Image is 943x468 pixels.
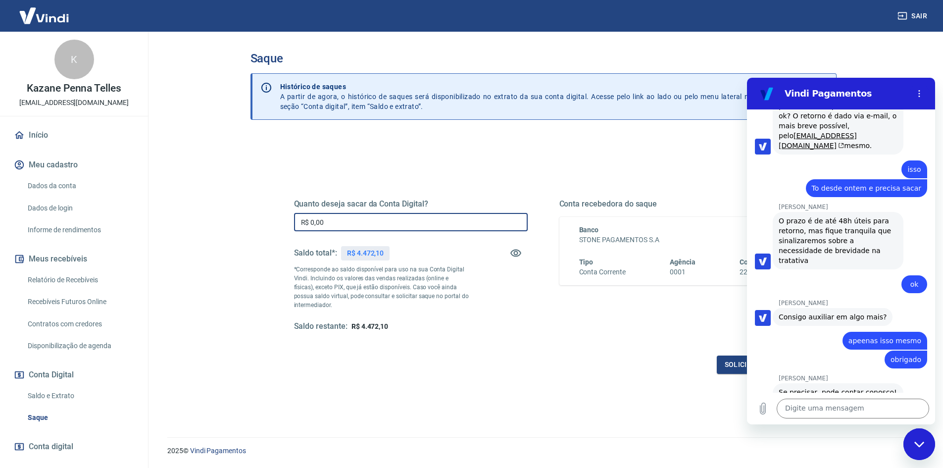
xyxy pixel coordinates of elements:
[747,78,935,424] iframe: Janela de mensagens
[190,447,246,455] a: Vindi Pagamentos
[24,220,136,240] a: Informe de rendimentos
[280,82,753,92] p: Histórico de saques
[903,428,935,460] iframe: Botão para abrir a janela de mensagens, conversa em andamento
[740,258,758,266] span: Conta
[717,356,793,374] button: Solicitar saque
[24,408,136,428] a: Saque
[24,336,136,356] a: Disponibilização de agenda
[27,83,121,94] p: Kazane Penna Telles
[12,364,136,386] button: Conta Digital
[294,321,347,332] h5: Saldo restante:
[12,436,136,458] a: Conta digital
[24,270,136,290] a: Relatório de Recebíveis
[351,322,388,330] span: R$ 4.472,10
[294,199,528,209] h5: Quanto deseja sacar da Conta Digital?
[12,124,136,146] a: Início
[24,176,136,196] a: Dados da conta
[24,314,136,334] a: Contratos com credores
[559,199,793,209] h5: Conta recebedora do saque
[670,267,695,277] h6: 0001
[579,258,594,266] span: Tipo
[12,0,76,31] img: Vindi
[579,267,626,277] h6: Conta Corrente
[294,265,469,310] p: *Corresponde ao saldo disponível para uso na sua Conta Digital Vindi. Incluindo os valores das ve...
[579,226,599,234] span: Banco
[24,386,136,406] a: Saldo e Extrato
[19,98,129,108] p: [EMAIL_ADDRESS][DOMAIN_NAME]
[24,198,136,218] a: Dados de login
[250,52,837,65] h3: Saque
[347,248,384,259] p: R$ 4.472,10
[12,154,136,176] button: Meu cadastro
[54,40,94,79] div: K
[24,292,136,312] a: Recebíveis Futuros Online
[670,258,695,266] span: Agência
[12,248,136,270] button: Meus recebíveis
[294,248,337,258] h5: Saldo total*:
[167,446,919,456] p: 2025 ©
[895,7,931,25] button: Sair
[280,82,753,111] p: A partir de agora, o histórico de saques será disponibilizado no extrato da sua conta digital. Ac...
[740,267,773,277] h6: 2227366-8
[579,235,773,245] h6: STONE PAGAMENTOS S.A
[29,440,73,454] span: Conta digital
